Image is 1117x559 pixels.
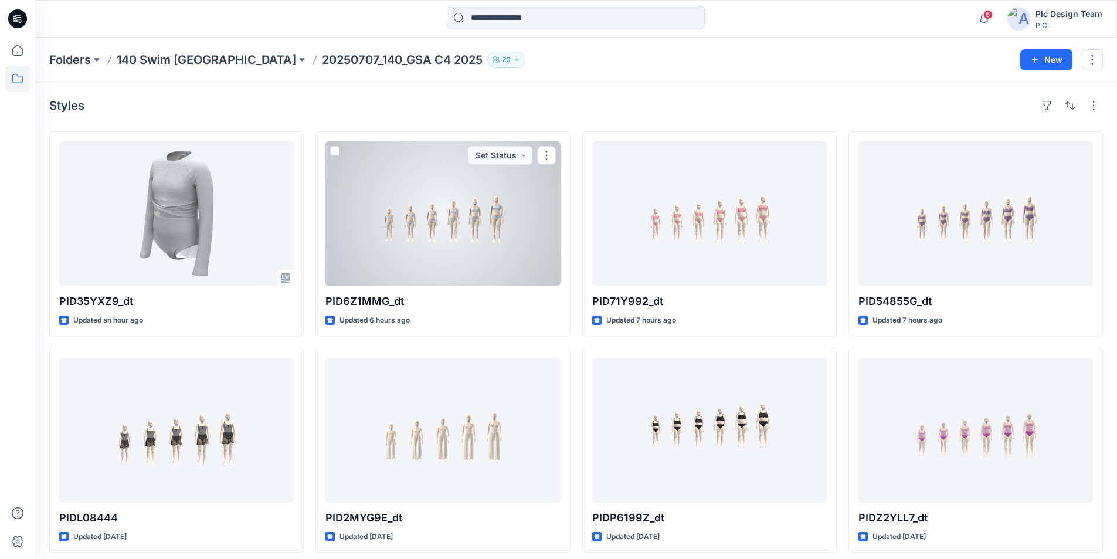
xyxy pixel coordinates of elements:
[339,531,393,543] p: Updated [DATE]
[1035,21,1102,30] div: PIC
[73,314,143,327] p: Updated an hour ago
[592,510,827,526] p: PIDP6199Z_dt
[1035,7,1102,21] div: Pic Design Team
[325,358,560,503] a: PID2MYG9E_dt
[606,531,660,543] p: Updated [DATE]
[983,10,993,19] span: 6
[592,141,827,286] a: PID71Y992_dt
[502,53,511,66] p: 20
[487,52,525,68] button: 20
[592,293,827,310] p: PID71Y992_dt
[872,531,926,543] p: Updated [DATE]
[59,358,294,503] a: PIDL08444
[858,141,1093,286] a: PID54855G_dt
[858,293,1093,310] p: PID54855G_dt
[59,141,294,286] a: PID35YXZ9_dt
[49,99,84,113] h4: Styles
[59,293,294,310] p: PID35YXZ9_dt
[339,314,410,327] p: Updated 6 hours ago
[1020,49,1072,70] button: New
[325,293,560,310] p: PID6Z1MMG_dt
[322,52,483,68] p: 20250707_140_GSA C4 2025
[858,358,1093,503] a: PIDZ2YLL7_dt
[117,52,296,68] a: 140 Swim [GEOGRAPHIC_DATA]
[73,531,127,543] p: Updated [DATE]
[858,510,1093,526] p: PIDZ2YLL7_dt
[606,314,676,327] p: Updated 7 hours ago
[49,52,91,68] a: Folders
[872,314,942,327] p: Updated 7 hours ago
[59,510,294,526] p: PIDL08444
[1007,7,1031,31] img: avatar
[325,141,560,286] a: PID6Z1MMG_dt
[592,358,827,503] a: PIDP6199Z_dt
[325,510,560,526] p: PID2MYG9E_dt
